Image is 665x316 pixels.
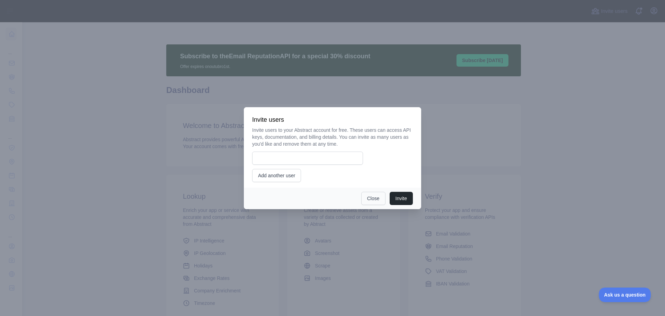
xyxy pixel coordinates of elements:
button: Close [361,192,385,205]
h3: Invite users [252,116,413,124]
button: Invite [390,192,413,205]
button: Add another user [252,169,301,182]
p: Invite users to your Abstract account for free. These users can access API keys, documentation, a... [252,127,413,147]
iframe: Toggle Customer Support [599,288,651,302]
